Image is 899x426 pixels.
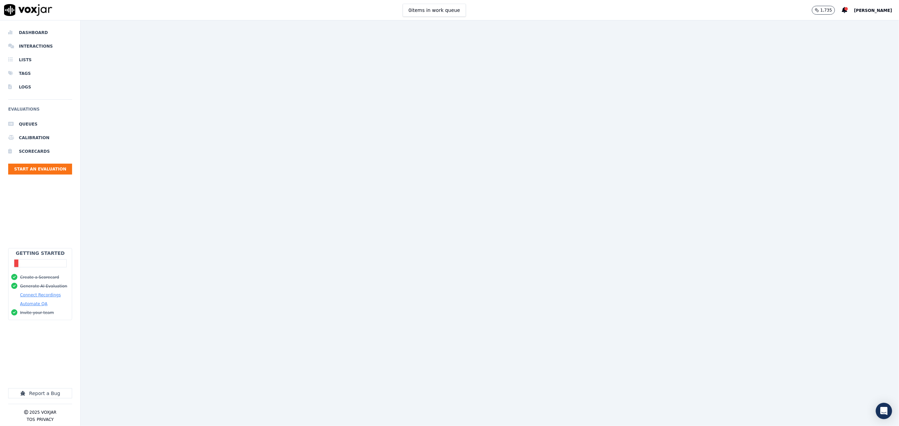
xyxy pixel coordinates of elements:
button: Invite your team [20,310,54,315]
button: Report a Bug [8,388,72,398]
p: 2025 Voxjar [30,410,56,415]
p: 1,735 [820,7,832,13]
button: Privacy [37,417,54,422]
button: 1,735 [812,6,842,15]
button: Automate QA [20,301,47,307]
a: Dashboard [8,26,72,39]
a: Calibration [8,131,72,145]
button: Connect Recordings [20,292,61,298]
button: 1,735 [812,6,835,15]
a: Scorecards [8,145,72,158]
a: Queues [8,117,72,131]
img: voxjar logo [4,4,52,16]
button: [PERSON_NAME] [854,6,899,14]
div: Open Intercom Messenger [876,403,892,419]
a: Logs [8,80,72,94]
button: TOS [27,417,35,422]
button: 0items in work queue [403,4,466,17]
a: Lists [8,53,72,67]
h6: Evaluations [8,105,72,117]
button: Start an Evaluation [8,164,72,175]
h2: Getting Started [16,250,65,257]
a: Tags [8,67,72,80]
button: Generate AI Evaluation [20,283,67,289]
button: Create a Scorecard [20,275,59,280]
span: [PERSON_NAME] [854,8,892,13]
a: Interactions [8,39,72,53]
